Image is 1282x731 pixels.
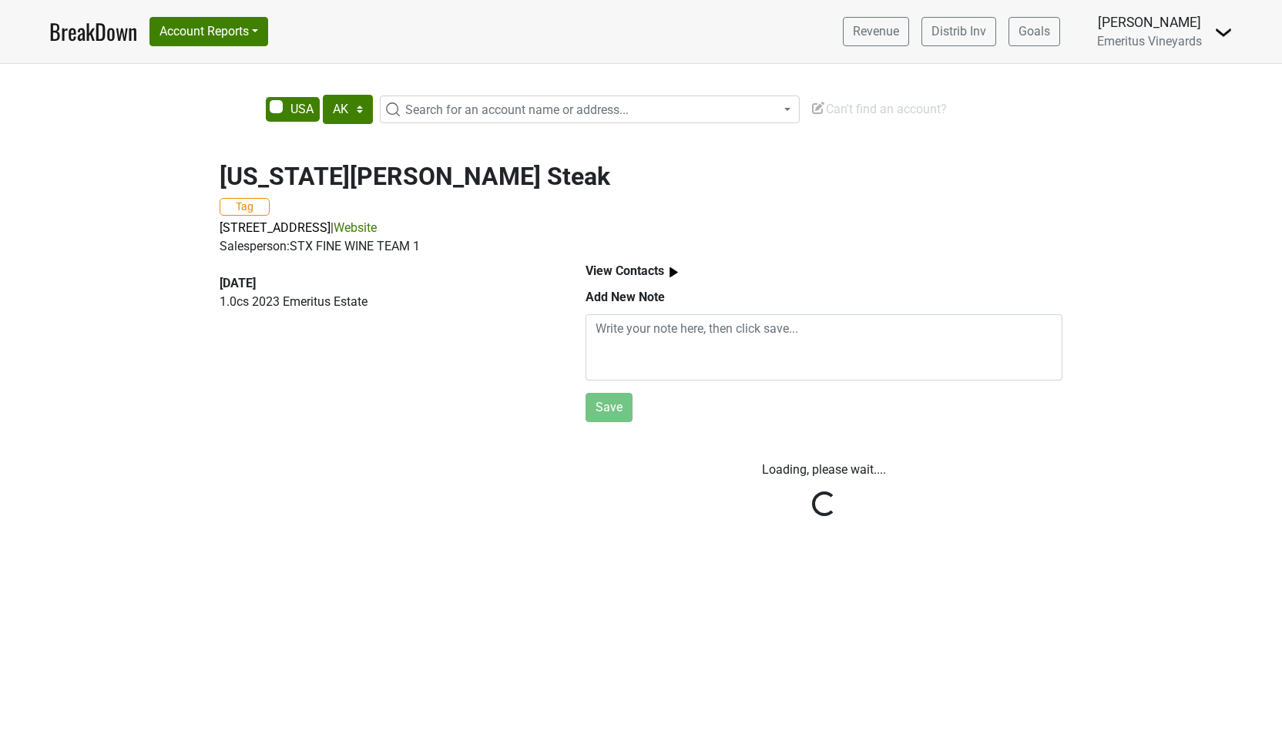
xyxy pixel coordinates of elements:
[586,393,633,422] button: Save
[810,100,826,116] img: Edit
[586,263,664,278] b: View Contacts
[220,220,331,235] a: [STREET_ADDRESS]
[1097,12,1202,32] div: [PERSON_NAME]
[220,293,550,311] p: 1.0 cs 2023 Emeritus Estate
[843,17,909,46] a: Revenue
[220,219,1062,237] p: |
[149,17,268,46] button: Account Reports
[810,102,947,116] span: Can't find an account?
[405,102,629,117] span: Search for an account name or address...
[49,15,137,48] a: BreakDown
[220,274,550,293] div: [DATE]
[334,220,377,235] a: Website
[1214,23,1233,42] img: Dropdown Menu
[220,162,1062,191] h2: [US_STATE][PERSON_NAME] Steak
[586,290,665,304] b: Add New Note
[1008,17,1060,46] a: Goals
[586,461,1062,479] p: Loading, please wait....
[220,198,270,216] button: Tag
[220,237,1062,256] div: Salesperson: STX FINE WINE TEAM 1
[1097,34,1202,49] span: Emeritus Vineyards
[664,263,683,282] img: arrow_right.svg
[921,17,996,46] a: Distrib Inv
